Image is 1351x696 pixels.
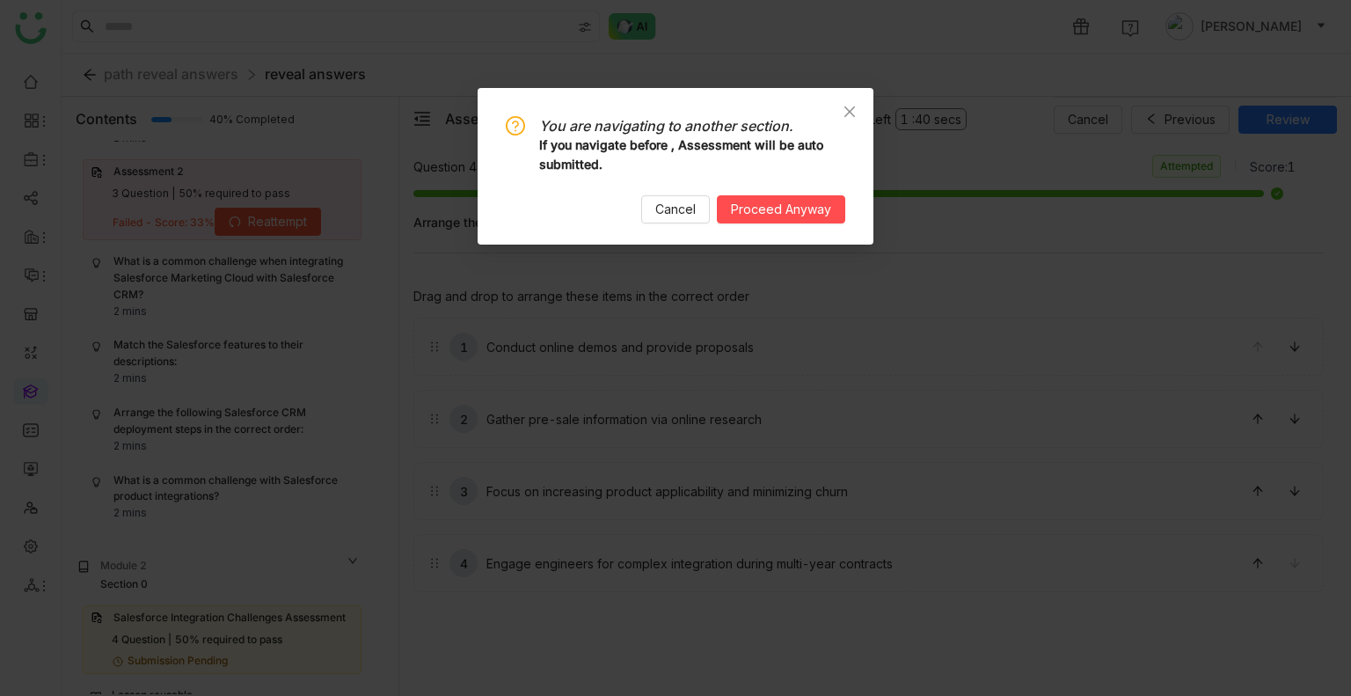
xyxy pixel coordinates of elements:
b: If you navigate before , Assessment will be auto submitted. [539,137,823,172]
button: Proceed Anyway [717,195,845,223]
button: Cancel [641,195,710,223]
i: You are navigating to another section. [539,117,792,135]
span: Cancel [655,200,696,219]
button: Close [826,88,873,136]
span: Proceed Anyway [731,200,831,219]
